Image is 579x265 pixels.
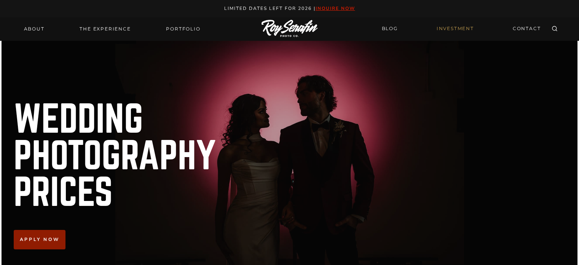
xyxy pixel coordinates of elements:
a: About [19,24,49,34]
img: Logo of Roy Serafin Photo Co., featuring stylized text in white on a light background, representi... [262,20,318,38]
p: Limited Dates LEft for 2026 | [8,5,571,13]
a: INVESTMENT [432,22,479,35]
button: View Search Form [549,24,560,34]
a: THE EXPERIENCE [75,24,135,34]
nav: Secondary Navigation [377,22,546,35]
a: BLOG [377,22,402,35]
a: Portfolio [161,24,205,34]
h1: Wedding Photography Prices [14,102,317,212]
a: CONTACT [508,22,546,35]
a: inquire now [316,5,355,11]
span: Apply now [20,236,59,243]
nav: Primary Navigation [19,24,205,34]
a: Apply now [14,230,65,249]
